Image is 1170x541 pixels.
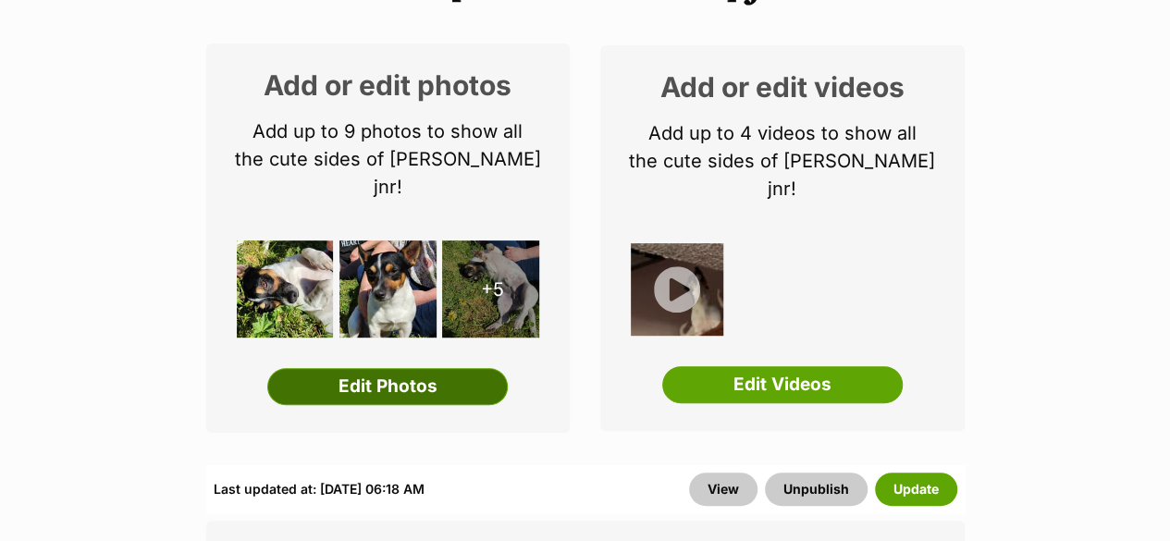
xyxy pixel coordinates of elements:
button: Update [875,473,957,506]
div: Last updated at: [DATE] 06:18 AM [214,473,425,506]
a: Edit Videos [662,366,903,403]
p: Add up to 9 photos to show all the cute sides of [PERSON_NAME] jnr! [234,117,543,201]
h2: Add or edit videos [628,73,937,101]
a: View [689,473,757,506]
h2: Add or edit photos [234,71,543,99]
div: +5 [442,240,539,338]
img: gqdafx0dqbbcuaiepntn.jpg [631,243,723,336]
p: Add up to 4 videos to show all the cute sides of [PERSON_NAME] jnr! [628,119,937,203]
a: Edit Photos [267,368,508,405]
button: Unpublish [765,473,868,506]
